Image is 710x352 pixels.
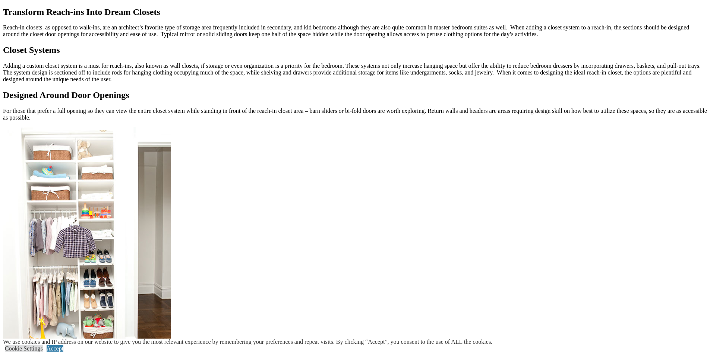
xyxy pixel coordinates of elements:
p: Reach-in closets, as opposed to walk-ins, are an architect’s favorite type of storage area freque... [3,24,707,38]
img: reach-in closet for little boy [3,127,171,351]
h2: Closet Systems [3,45,707,55]
p: Adding a custom closet system is a must for reach-ins, also known as wall closets, if storage or ... [3,63,707,83]
a: Cookie Settings [5,345,43,352]
div: We use cookies and IP address on our website to give you the most relevant experience by remember... [3,339,492,345]
a: Accept [47,345,63,352]
h1: Transform Reach-ins Into Dream Closets [3,7,707,17]
p: For those that prefer a full opening so they can view the entire closet system while standing in ... [3,108,707,121]
h2: Designed Around Door Openings [3,90,707,100]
